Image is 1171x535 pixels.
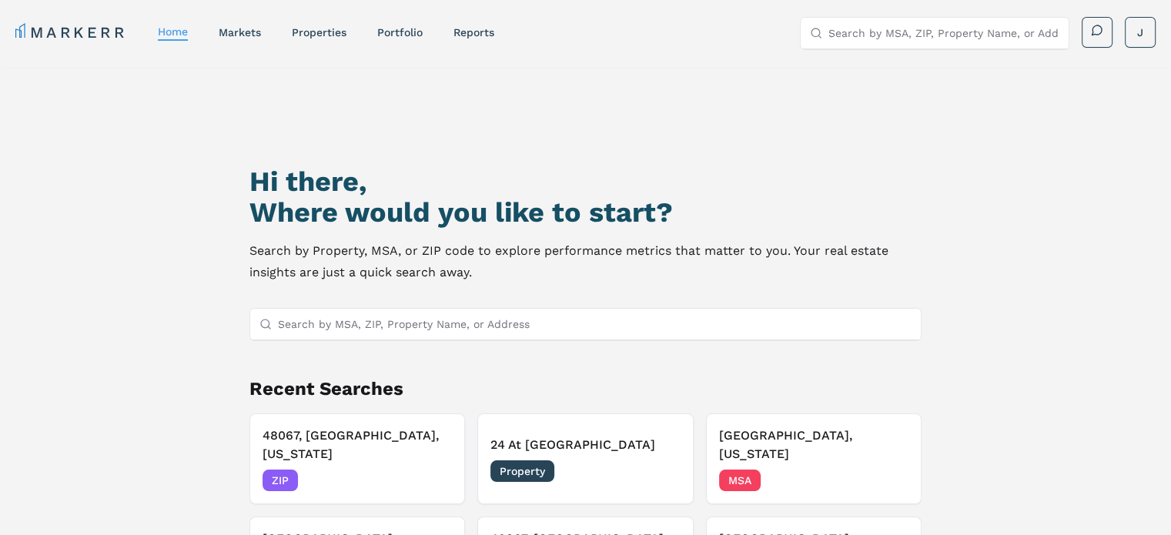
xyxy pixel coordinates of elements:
[263,426,452,463] h3: 48067, [GEOGRAPHIC_DATA], [US_STATE]
[719,470,761,491] span: MSA
[1137,25,1143,40] span: J
[263,470,298,491] span: ZIP
[249,166,922,197] h1: Hi there,
[828,18,1059,48] input: Search by MSA, ZIP, Property Name, or Address
[646,463,681,479] span: [DATE]
[249,197,922,228] h2: Where would you like to start?
[377,26,423,38] a: Portfolio
[490,436,680,454] h3: 24 At [GEOGRAPHIC_DATA]
[219,26,261,38] a: markets
[417,473,452,488] span: [DATE]
[249,376,922,401] h2: Recent Searches
[874,473,908,488] span: [DATE]
[1125,17,1156,48] button: J
[706,413,922,504] button: [GEOGRAPHIC_DATA], [US_STATE]MSA[DATE]
[249,413,465,504] button: 48067, [GEOGRAPHIC_DATA], [US_STATE]ZIP[DATE]
[719,426,908,463] h3: [GEOGRAPHIC_DATA], [US_STATE]
[477,413,693,504] button: 24 At [GEOGRAPHIC_DATA]Property[DATE]
[292,26,346,38] a: properties
[453,26,494,38] a: reports
[490,460,554,482] span: Property
[249,240,922,283] p: Search by Property, MSA, or ZIP code to explore performance metrics that matter to you. Your real...
[15,22,127,43] a: MARKERR
[158,25,188,38] a: home
[278,309,912,339] input: Search by MSA, ZIP, Property Name, or Address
